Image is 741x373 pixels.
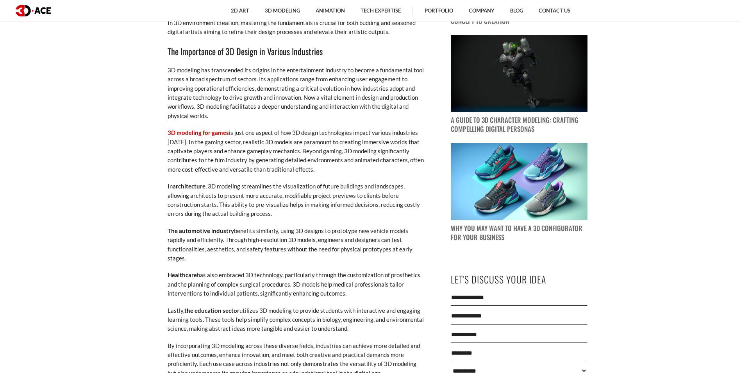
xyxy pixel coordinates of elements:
p: is just one aspect of how 3D design technologies impact various industries [DATE]. In the gaming ... [168,128,425,174]
p: benefits similarly, using 3D designs to prototype new vehicle models rapidly and efficiently. Thr... [168,226,425,263]
img: blog post image [451,143,587,220]
h3: The Importance of 3D Design in Various Industries [168,45,425,58]
a: 3D modeling for games [168,129,229,136]
p: has also embraced 3D technology, particularly through the customization of prosthetics and the pl... [168,271,425,298]
img: logo dark [16,5,51,16]
strong: The automotive industry [168,227,234,234]
img: blog post image [451,35,587,112]
p: Mastering Roblox 3D Modeling — From Concept to Creation [451,8,587,26]
strong: architecture [173,183,205,190]
p: Why You May Want to Have a 3D Configurator for Your Business [451,224,587,242]
p: Lastly, utilizes 3D modeling to provide students with interactive and engaging learning tools. Th... [168,306,425,334]
p: 3D modeling has transcended its origins in the entertainment industry to become a fundamental too... [168,66,425,120]
p: In , 3D modeling streamlines the visualization of future buildings and landscapes, allowing archi... [168,182,425,219]
p: Let's Discuss Your Idea [451,271,587,288]
strong: Healthcare [168,271,197,278]
p: In 3D environment creation, mastering the fundamentals is crucial for both budding and seasoned d... [168,18,425,37]
a: blog post image A Guide to 3D Character Modeling: Crafting Compelling Digital Personas [451,35,587,134]
a: blog post image Why You May Want to Have a 3D Configurator for Your Business [451,143,587,242]
p: A Guide to 3D Character Modeling: Crafting Compelling Digital Personas [451,116,587,134]
strong: the education sector [184,307,239,314]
